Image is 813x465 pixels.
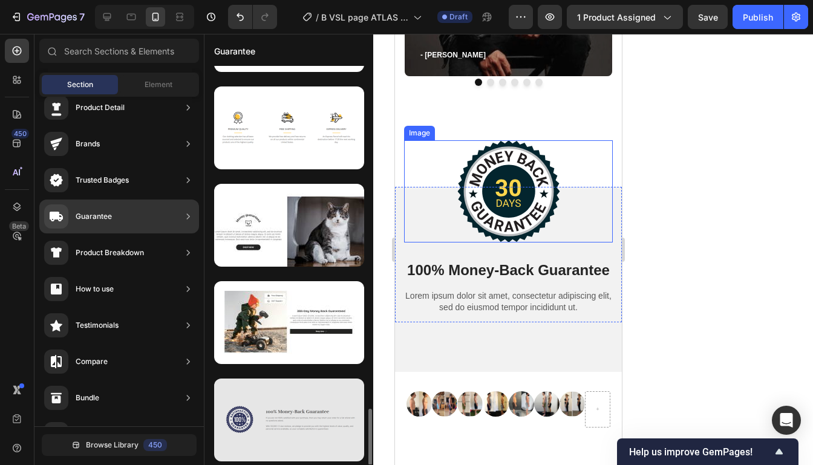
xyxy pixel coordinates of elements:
[316,11,319,24] span: /
[76,102,125,114] div: Product Detail
[42,434,197,456] button: Browse Library450
[698,12,718,22] span: Save
[449,11,468,22] span: Draft
[76,247,144,259] div: Product Breakdown
[11,129,29,138] div: 450
[76,319,119,331] div: Testimonials
[228,5,277,29] div: Undo/Redo
[143,439,167,451] div: 450
[145,79,172,90] span: Element
[76,392,99,404] div: Bundle
[395,34,622,465] iframe: Design area
[743,11,773,24] div: Publish
[39,39,199,63] input: Search Sections & Elements
[688,5,728,29] button: Save
[67,79,93,90] span: Section
[86,440,139,450] span: Browse Library
[321,11,408,24] span: B VSL page ATLAS POSTURAL
[76,283,114,295] div: How to use
[76,356,108,368] div: Compare
[76,210,112,223] div: Guarantee
[9,221,29,231] div: Beta
[629,446,772,458] span: Help us improve GemPages!
[629,444,786,459] button: Show survey - Help us improve GemPages!
[5,5,90,29] button: 7
[567,5,683,29] button: 1 product assigned
[79,10,85,24] p: 7
[76,174,129,186] div: Trusted Badges
[577,11,656,24] span: 1 product assigned
[76,138,100,150] div: Brands
[733,5,783,29] button: Publish
[772,406,801,435] div: Open Intercom Messenger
